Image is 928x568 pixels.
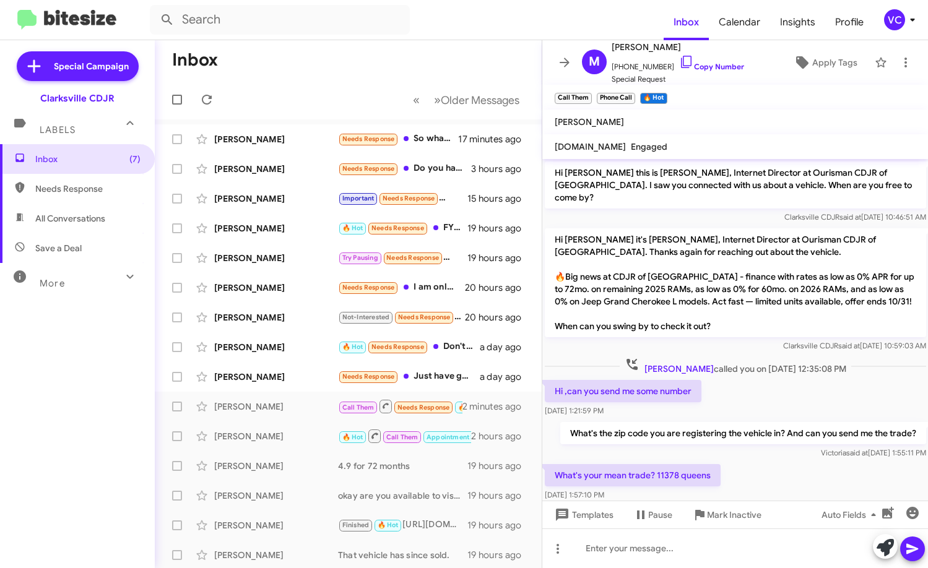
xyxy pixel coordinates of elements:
span: Call Them [386,433,418,441]
div: 19 hours ago [467,519,532,531]
div: Clarksville CDJR [40,92,115,105]
span: Apply Tags [812,51,857,74]
span: Needs Response [342,165,395,173]
button: Previous [405,87,427,113]
small: 🔥 Hot [640,93,667,104]
p: Hi [PERSON_NAME] this is [PERSON_NAME], Internet Director at Ourisman CDJR of [GEOGRAPHIC_DATA]. ... [545,161,926,209]
a: Special Campaign [17,51,139,81]
span: Needs Response [371,224,424,232]
div: [PERSON_NAME] [214,192,338,205]
div: [PERSON_NAME] [214,341,338,353]
div: 2 minutes ago [462,400,532,413]
span: [DOMAIN_NAME] [555,141,626,152]
span: Mark Inactive [707,504,761,526]
span: said at [846,448,867,457]
span: All Conversations [35,212,105,225]
div: [PERSON_NAME] [214,371,338,383]
div: Just have get rid of the 2024 4dr wrangler 4xe to get the new one [338,369,480,384]
div: [PERSON_NAME] [214,133,338,145]
div: a day ago [480,341,532,353]
span: Try Pausing [342,254,378,262]
span: Calendar [709,4,770,40]
div: FYI I meant to write that to someone else [338,221,467,235]
div: 20 hours ago [465,282,532,294]
div: [PERSON_NAME] [214,311,338,324]
div: Inbound Call [338,428,471,444]
div: 19 hours ago [467,252,532,264]
span: 🔥 Hot [458,403,479,411]
div: [PERSON_NAME] [214,163,338,175]
span: Pause [648,504,672,526]
div: [PERSON_NAME] [214,430,338,442]
p: Hi ,can you send me some number [545,380,701,402]
span: Finished [342,521,370,529]
div: 17 minutes ago [458,133,531,145]
div: Yes [338,191,467,205]
span: [PHONE_NUMBER] [612,54,744,73]
div: 15 hours ago [467,192,532,205]
div: [PERSON_NAME] [214,400,338,413]
span: Clarksville CDJR [DATE] 10:59:03 AM [783,341,926,350]
span: Clarksville CDJR [DATE] 10:46:51 AM [784,212,926,222]
button: Templates [542,504,623,526]
p: Hi [PERSON_NAME] it's [PERSON_NAME], Internet Director at Ourisman CDJR of [GEOGRAPHIC_DATA]. Tha... [545,228,926,337]
div: 4.9 for 72 months [338,460,467,472]
input: Search [150,5,410,35]
small: Call Them [555,93,592,104]
span: 🔥 Hot [342,343,363,351]
span: Needs Response [342,372,395,381]
span: Needs Response [342,135,395,143]
span: [PERSON_NAME] [555,116,624,127]
span: Needs Response [371,343,424,351]
div: 19 hours ago [467,222,532,235]
a: Insights [770,4,825,40]
div: [PERSON_NAME] [214,460,338,472]
span: Needs Response [342,283,395,291]
div: [PERSON_NAME] [214,222,338,235]
span: Needs Response [383,194,435,202]
span: 🔥 Hot [342,433,363,441]
span: Engaged [631,141,667,152]
span: said at [839,212,861,222]
span: [PERSON_NAME] [644,363,713,374]
span: Victoria [DATE] 1:55:11 PM [820,448,926,457]
span: [PERSON_NAME] [612,40,744,54]
span: 🔥 Hot [378,521,399,529]
span: M [589,52,600,72]
div: VC [884,9,905,30]
div: how much would i need down without a co buyer [338,310,465,324]
div: Don't like those options for vehicles [338,340,480,354]
p: What's your mean trade? 11378 queens [545,464,721,486]
div: Do you have any deals on any tundras 4 x 4's? [338,161,471,176]
a: Copy Number [679,62,744,71]
div: Do you find out what apr do you offer for durango hellcat? [338,398,462,414]
div: [URL][DOMAIN_NAME] [338,518,467,532]
span: Needs Response [35,183,141,195]
span: (7) [129,153,141,165]
div: That vehicle has since sold. [338,549,467,561]
span: Important [342,194,375,202]
div: 19 hours ago [467,460,532,472]
a: Profile [825,4,874,40]
div: [PERSON_NAME] [214,519,338,531]
button: Mark Inactive [682,504,771,526]
div: So what's the offer [338,132,458,146]
button: VC [874,9,914,30]
div: [PERSON_NAME] [214,489,338,502]
span: [DATE] 1:21:59 PM [545,406,604,415]
span: « [413,92,420,108]
div: How long does the price evaluating process take because I can't spend more than 20 minutes? [338,251,467,265]
span: Needs Response [397,403,450,411]
div: a day ago [480,371,532,383]
span: Special Request [612,73,744,85]
span: Older Messages [441,93,519,107]
button: Next [427,87,527,113]
small: Phone Call [597,93,635,104]
span: Needs Response [386,254,439,262]
nav: Page navigation example [406,87,527,113]
span: Call Them [342,403,375,411]
h1: Inbox [172,50,218,70]
button: Apply Tags [781,51,869,74]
